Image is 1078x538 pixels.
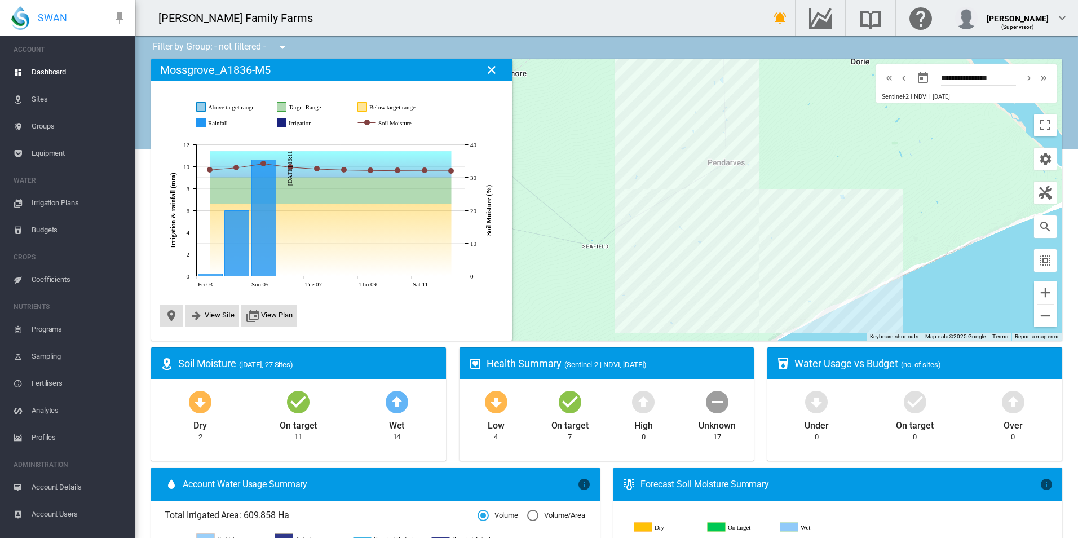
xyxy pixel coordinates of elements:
[642,432,646,442] div: 0
[277,102,346,112] g: Target Range
[955,7,978,29] img: profile.jpg
[527,510,585,521] md-radio-button: Volume/Area
[987,8,1049,20] div: [PERSON_NAME]
[14,456,126,474] span: ADMINISTRATION
[14,298,126,316] span: NUTRIENTS
[1023,71,1035,85] md-icon: icon-chevron-right
[169,173,177,248] tspan: Irrigation & rainfall (mm)
[342,167,346,172] circle: Soil Moisture Oct 08, 2025 32.273795584919824
[187,251,189,258] tspan: 2
[261,161,266,166] circle: Soil Moisture Oct 05, 2025 34.190364679358545
[622,478,636,491] md-icon: icon-thermometer-lines
[32,397,126,424] span: Analytes
[470,273,474,280] tspan: 0
[383,388,410,415] md-icon: icon-arrow-up-bold-circle
[898,71,910,85] md-icon: icon-chevron-left
[882,71,896,85] button: icon-chevron-double-left
[251,281,269,288] tspan: Sun 05
[187,229,190,236] tspan: 4
[198,274,223,276] g: Rainfall Oct 03, 2025 0.2
[32,189,126,217] span: Irrigation Plans
[1034,215,1057,238] button: icon-magnify
[14,171,126,189] span: WATER
[160,357,174,371] md-icon: icon-map-marker-radius
[774,11,787,25] md-icon: icon-bell-ring
[358,118,436,128] g: Soil Moisture
[277,118,346,128] g: Irrigation
[815,432,819,442] div: 0
[422,168,427,173] circle: Soil Moisture Oct 11, 2025 32.034224448114976
[183,164,189,170] tspan: 10
[187,273,190,280] tspan: 0
[158,10,322,26] div: [PERSON_NAME] Family Farms
[11,6,29,30] img: SWAN-Landscape-Logo-Colour-drop.png
[165,309,178,323] md-icon: icon-map-marker
[1040,478,1053,491] md-icon: icon-information
[640,478,1040,491] div: Forecast Soil Moisture Summary
[187,388,214,415] md-icon: icon-arrow-down-bold-circle
[469,357,482,371] md-icon: icon-heart-box-outline
[1022,71,1036,85] button: icon-chevron-right
[556,388,584,415] md-icon: icon-checkbox-marked-circle
[198,432,202,442] div: 2
[198,281,213,288] tspan: Fri 03
[805,415,829,432] div: Under
[896,71,911,85] button: icon-chevron-left
[1034,281,1057,304] button: Zoom in
[197,118,266,128] g: Rainfall
[189,309,235,323] button: icon-arrow-right-bold View Site
[193,415,207,432] div: Dry
[187,208,190,214] tspan: 6
[478,510,518,521] md-radio-button: Volume
[165,509,478,522] span: Total Irrigated Area: 609.858 Ha
[1037,71,1050,85] md-icon: icon-chevron-double-right
[488,415,505,432] div: Low
[252,160,276,276] g: Rainfall Oct 05, 2025 10.6
[929,93,949,100] span: | [DATE]
[470,174,476,181] tspan: 30
[883,71,895,85] md-icon: icon-chevron-double-left
[246,309,293,323] button: icon-calendar-multiple View Plan
[713,432,721,442] div: 17
[485,63,498,77] md-icon: icon-close
[901,360,941,369] span: (no. of sites)
[807,11,834,25] md-icon: Go to the Data Hub
[294,432,302,442] div: 11
[389,415,405,432] div: Wet
[634,522,699,532] g: Dry
[577,478,591,491] md-icon: icon-information
[32,217,126,244] span: Budgets
[699,415,735,432] div: Unknown
[261,311,293,319] span: View Plan
[32,474,126,501] span: Account Details
[32,140,126,167] span: Equipment
[285,388,312,415] md-icon: icon-checkbox-marked-circle
[144,36,297,59] div: Filter by Group: - not filtered -
[187,186,190,192] tspan: 8
[870,333,918,341] button: Keyboard shortcuts
[32,501,126,528] span: Account Users
[1039,152,1052,166] md-icon: icon-cog
[32,316,126,343] span: Programs
[246,309,259,323] md-icon: icon-calendar-multiple
[568,432,572,442] div: 7
[178,356,437,371] div: Soil Moisture
[494,432,498,442] div: 4
[113,11,126,25] md-icon: icon-pin
[368,168,373,173] circle: Soil Moisture Oct 09, 2025 32.13689779245991
[1004,415,1023,432] div: Over
[1034,249,1057,272] button: icon-select-all
[32,86,126,113] span: Sites
[276,41,289,54] md-icon: icon-menu-down
[1039,254,1052,267] md-icon: icon-select-all
[32,59,126,86] span: Dashboard
[1039,220,1052,233] md-icon: icon-magnify
[704,388,731,415] md-icon: icon-minus-circle
[902,388,929,415] md-icon: icon-checkbox-marked-circle
[487,356,745,371] div: Health Summary
[32,370,126,397] span: Fertilisers
[794,356,1053,371] div: Water Usage vs Budget
[803,388,830,415] md-icon: icon-arrow-down-bold-circle
[896,415,933,432] div: On target
[630,388,657,415] md-icon: icon-arrow-up-bold-circle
